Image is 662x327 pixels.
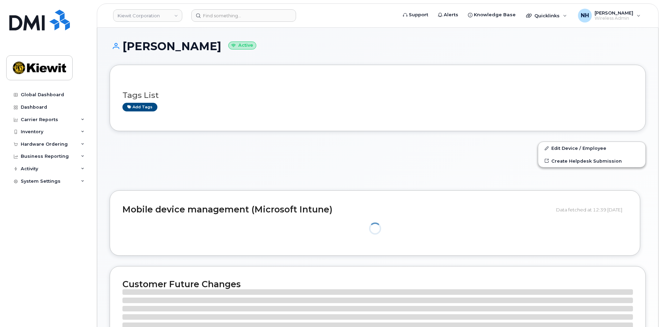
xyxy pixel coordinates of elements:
[228,42,256,49] small: Active
[122,279,633,289] h2: Customer Future Changes
[556,203,627,216] div: Data fetched at 12:39 [DATE]
[110,40,646,52] h1: [PERSON_NAME]
[538,155,645,167] a: Create Helpdesk Submission
[122,103,157,111] a: Add tags
[122,91,633,100] h3: Tags List
[122,205,551,215] h2: Mobile device management (Microsoft Intune)
[538,142,645,154] a: Edit Device / Employee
